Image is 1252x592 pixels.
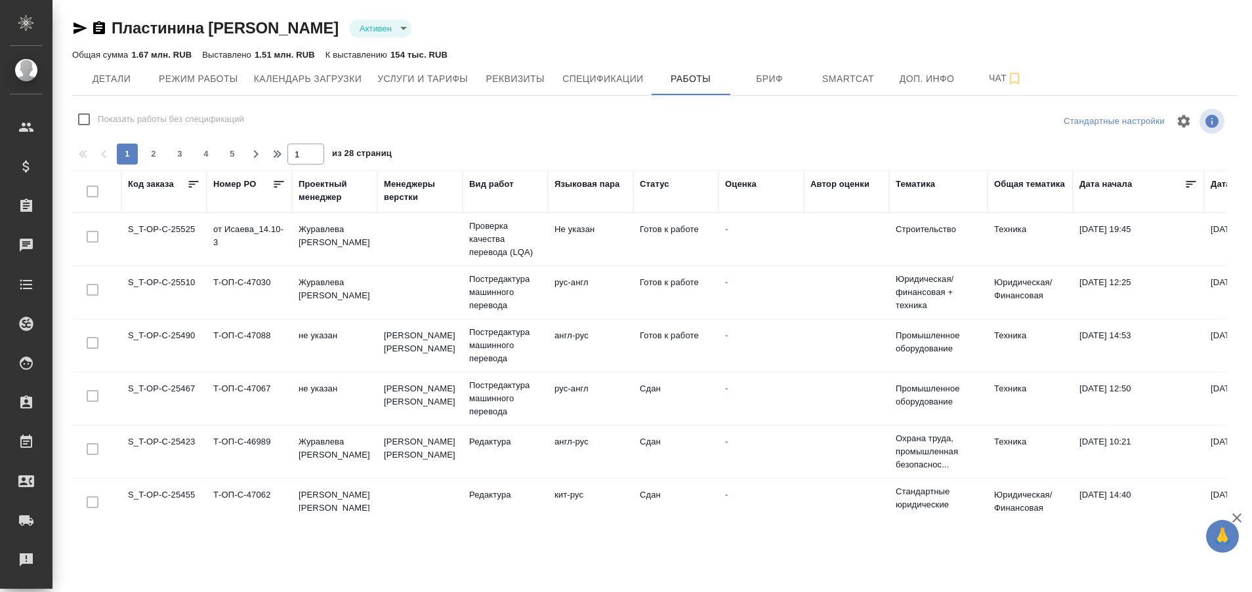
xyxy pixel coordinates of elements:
button: Активен [356,23,396,34]
td: Не указан [548,216,633,262]
button: Скопировать ссылку для ЯМессенджера [72,20,88,36]
span: 4 [196,148,217,161]
span: 🙏 [1211,523,1234,550]
p: Промышленное оборудование [896,329,981,355]
div: Дата начала [1079,178,1132,191]
div: Тематика [896,178,935,191]
td: Техника [988,323,1073,368]
span: Календарь загрузки [254,71,362,87]
td: англ-рус [548,429,633,475]
td: не указан [292,323,377,368]
p: Проверка качества перевода (LQA) [469,220,541,259]
a: Пластинина [PERSON_NAME] [112,19,339,37]
p: Редактура [469,488,541,502]
td: S_T-OP-C-25467 [121,376,207,422]
div: Активен [349,20,411,37]
td: [DATE] 14:40 [1073,482,1204,528]
a: - [725,224,728,234]
div: Оценка [725,178,757,191]
span: Посмотреть информацию [1200,109,1227,134]
td: Журавлева [PERSON_NAME] [292,429,377,475]
a: - [725,384,728,393]
span: Режим работы [159,71,238,87]
p: Стандартные юридические документы, до... [896,485,981,524]
td: [DATE] 14:53 [1073,323,1204,368]
span: Услуги и тарифы [377,71,468,87]
td: Т-ОП-С-47030 [207,269,292,315]
a: - [725,330,728,340]
span: Настроить таблицу [1168,106,1200,137]
td: S_T-OP-C-25525 [121,216,207,262]
span: Реквизиты [484,71,547,87]
p: Промышленное оборудование [896,382,981,408]
p: Юридическая/финансовая + техника [896,273,981,312]
td: [DATE] 12:50 [1073,376,1204,422]
td: Сдан [633,482,719,528]
td: Сдан [633,429,719,475]
p: Общая сумма [72,50,131,60]
td: S_T-OP-C-25455 [121,482,207,528]
td: кит-рус [548,482,633,528]
p: 1.67 млн. RUB [131,50,192,60]
span: Бриф [738,71,801,87]
a: - [725,437,728,446]
td: [DATE] 12:25 [1073,269,1204,315]
td: Сдан [633,376,719,422]
td: [PERSON_NAME] [PERSON_NAME] [377,323,463,368]
button: 5 [222,144,243,165]
p: К выставлению [325,50,390,60]
td: англ-рус [548,323,633,368]
td: [PERSON_NAME] [PERSON_NAME] [292,482,377,528]
td: S_T-OP-C-25490 [121,323,207,368]
p: Постредактура машинного перевода [469,326,541,365]
div: Статус [640,178,669,191]
td: Техника [988,429,1073,475]
button: 2 [143,144,164,165]
td: Т-ОП-С-46989 [207,429,292,475]
td: Готов к работе [633,269,719,315]
td: Юридическая/Финансовая [988,482,1073,528]
td: Т-ОП-С-47062 [207,482,292,528]
td: Готов к работе [633,323,719,368]
div: Автор оценки [810,178,869,191]
span: Доп. инфо [896,71,959,87]
p: Охрана труда, промышленная безопаснос... [896,432,981,471]
p: Постредактура машинного перевода [469,379,541,418]
span: 3 [169,148,190,161]
td: Юридическая/Финансовая [988,269,1073,315]
div: Языковая пара [554,178,620,191]
p: Строительство [896,223,981,236]
td: Техника [988,216,1073,262]
span: 2 [143,148,164,161]
button: 4 [196,144,217,165]
td: [DATE] 10:21 [1073,429,1204,475]
p: Постредактура машинного перевода [469,273,541,312]
td: рус-англ [548,269,633,315]
p: Редактура [469,435,541,448]
div: Менеджеры верстки [384,178,456,204]
td: S_T-OP-C-25423 [121,429,207,475]
div: Вид работ [469,178,514,191]
button: 🙏 [1206,520,1239,553]
p: Выставлено [202,50,255,60]
span: 5 [222,148,243,161]
td: S_T-OP-C-25510 [121,269,207,315]
td: [PERSON_NAME] [PERSON_NAME] [377,376,463,422]
a: - [725,277,728,287]
p: 154 тыс. RUB [390,50,448,60]
div: Общая тематика [994,178,1065,191]
td: от Исаева_14.10-3 [207,216,292,262]
p: 1.51 млн. RUB [255,50,315,60]
div: Номер PO [213,178,256,191]
span: Спецификации [562,71,643,87]
td: Техника [988,376,1073,422]
span: Smartcat [817,71,880,87]
div: split button [1060,111,1168,132]
svg: Подписаться [1007,71,1022,87]
td: Готов к работе [633,216,719,262]
span: Работы [659,71,722,87]
button: 3 [169,144,190,165]
div: Код заказа [128,178,174,191]
td: Т-ОП-С-47088 [207,323,292,368]
td: [PERSON_NAME] [PERSON_NAME] [377,429,463,475]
